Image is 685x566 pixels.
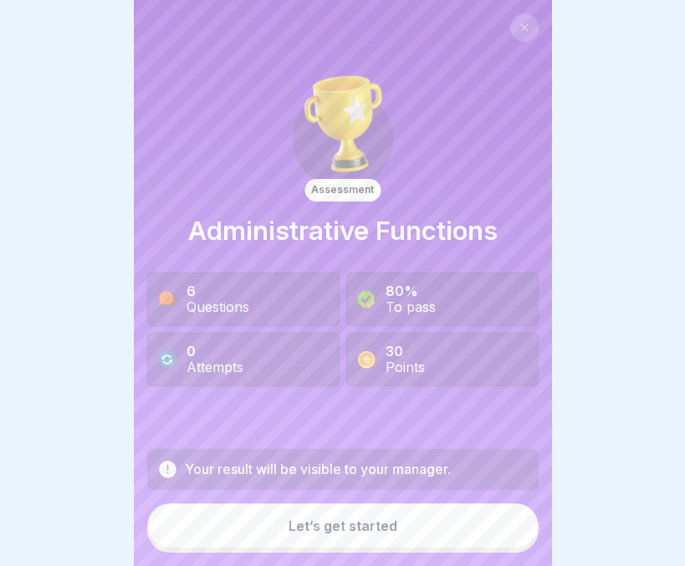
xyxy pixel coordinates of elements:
[386,359,425,375] div: Points
[187,359,243,375] div: Attempts
[188,215,498,246] h1: Administrative Functions
[386,343,403,359] b: 30
[185,461,451,477] div: Your result will be visible to your manager.
[386,299,436,315] div: To pass
[289,518,397,533] div: Let’s get started
[187,343,196,359] b: 0
[187,299,249,315] div: Questions
[147,503,539,548] button: Let’s get started
[187,283,196,299] b: 6
[386,283,418,299] b: 80%
[304,179,381,201] div: Assessment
